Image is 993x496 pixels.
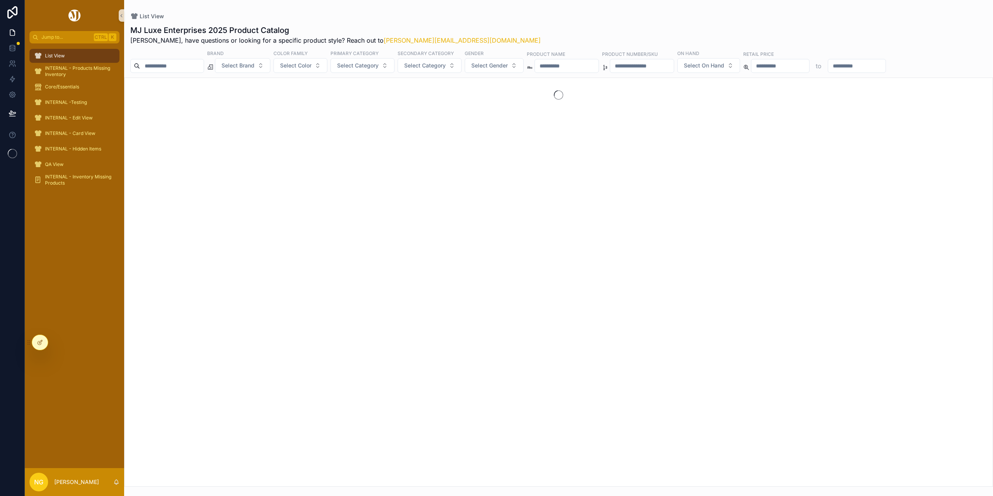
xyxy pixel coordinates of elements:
[337,62,379,69] span: Select Category
[67,9,82,22] img: App logo
[221,62,254,69] span: Select Brand
[45,146,101,152] span: INTERNAL - Hidden Items
[34,477,43,487] span: NG
[130,36,541,45] span: [PERSON_NAME], have questions or looking for a specific product style? Reach out to
[25,43,124,197] div: scrollable content
[29,157,119,171] a: QA View
[471,62,508,69] span: Select Gender
[743,50,774,57] label: Retail Price
[45,161,64,168] span: QA View
[45,130,95,137] span: INTERNAL - Card View
[280,62,311,69] span: Select Color
[45,174,112,186] span: INTERNAL - Inventory Missing Products
[29,173,119,187] a: INTERNAL - Inventory Missing Products
[45,84,79,90] span: Core/Essentials
[45,99,87,105] span: INTERNAL -Testing
[684,62,724,69] span: Select On Hand
[330,50,379,57] label: Primary Category
[404,62,446,69] span: Select Category
[29,80,119,94] a: Core/Essentials
[465,50,484,57] label: Gender
[45,65,112,78] span: INTERNAL - Products Missing Inventory
[45,115,93,121] span: INTERNAL - Edit View
[94,33,108,41] span: Ctrl
[816,61,822,71] p: to
[330,58,394,73] button: Select Button
[45,53,65,59] span: List View
[527,50,565,57] label: Product Name
[29,95,119,109] a: INTERNAL -Testing
[130,12,164,20] a: List View
[273,50,308,57] label: Color Family
[384,36,541,44] a: [PERSON_NAME][EMAIL_ADDRESS][DOMAIN_NAME]
[398,50,454,57] label: Secondary Category
[140,12,164,20] span: List View
[29,111,119,125] a: INTERNAL - Edit View
[215,58,270,73] button: Select Button
[29,49,119,63] a: List View
[677,50,699,57] label: On Hand
[465,58,524,73] button: Select Button
[29,142,119,156] a: INTERNAL - Hidden Items
[273,58,327,73] button: Select Button
[29,126,119,140] a: INTERNAL - Card View
[42,34,91,40] span: Jump to...
[29,64,119,78] a: INTERNAL - Products Missing Inventory
[677,58,740,73] button: Select Button
[130,25,541,36] h1: MJ Luxe Enterprises 2025 Product Catalog
[602,50,658,57] label: Product Number/SKU
[29,31,119,43] button: Jump to...CtrlK
[398,58,462,73] button: Select Button
[54,478,99,486] p: [PERSON_NAME]
[109,34,116,40] span: K
[207,50,224,57] label: Brand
